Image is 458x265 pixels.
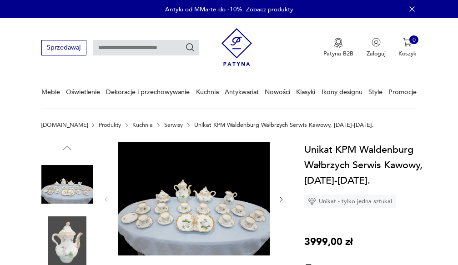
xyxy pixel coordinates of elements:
a: Style [368,76,383,108]
img: Ikonka użytkownika [372,38,381,47]
button: Szukaj [185,43,195,53]
a: Oświetlenie [66,76,100,108]
p: Koszyk [398,50,417,58]
button: Zaloguj [367,38,386,58]
h1: Unikat KPM Waldenburg Wałbrzych Serwis Kawowy, [DATE]-[DATE]. [304,142,454,189]
p: Antyki od MMarte do -10% [165,5,242,14]
div: 0 [409,35,418,45]
a: Dekoracje i przechowywanie [106,76,190,108]
a: Kuchnia [196,76,219,108]
img: Ikona diamentu [308,197,316,205]
p: 3999,00 zł [304,234,353,250]
p: Zaloguj [367,50,386,58]
a: Ikona medaluPatyna B2B [323,38,353,58]
a: Antykwariat [225,76,259,108]
a: Klasyki [296,76,315,108]
a: [DOMAIN_NAME] [41,122,88,128]
a: Zobacz produkty [246,5,293,14]
p: Unikat KPM Waldenburg Wałbrzych Serwis Kawowy, [DATE]-[DATE]. [194,122,374,128]
a: Meble [41,76,60,108]
img: Patyna - sklep z meblami i dekoracjami vintage [221,25,252,69]
a: Nowości [265,76,290,108]
a: Ikony designu [322,76,362,108]
img: Ikona koszyka [403,38,412,47]
img: Zdjęcie produktu Unikat KPM Waldenburg Wałbrzych Serwis Kawowy, 1855-1899. [41,159,93,210]
img: Ikona medalu [334,38,343,48]
a: Promocje [388,76,417,108]
img: Zdjęcie produktu Unikat KPM Waldenburg Wałbrzych Serwis Kawowy, 1855-1899. [118,142,270,256]
p: Patyna B2B [323,50,353,58]
a: Serwisy [164,122,183,128]
a: Kuchnia [132,122,153,128]
a: Produkty [99,122,121,128]
button: Patyna B2B [323,38,353,58]
div: Unikat - tylko jedna sztuka! [304,195,396,208]
button: 0Koszyk [398,38,417,58]
button: Sprzedawaj [41,40,86,55]
a: Sprzedawaj [41,45,86,51]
